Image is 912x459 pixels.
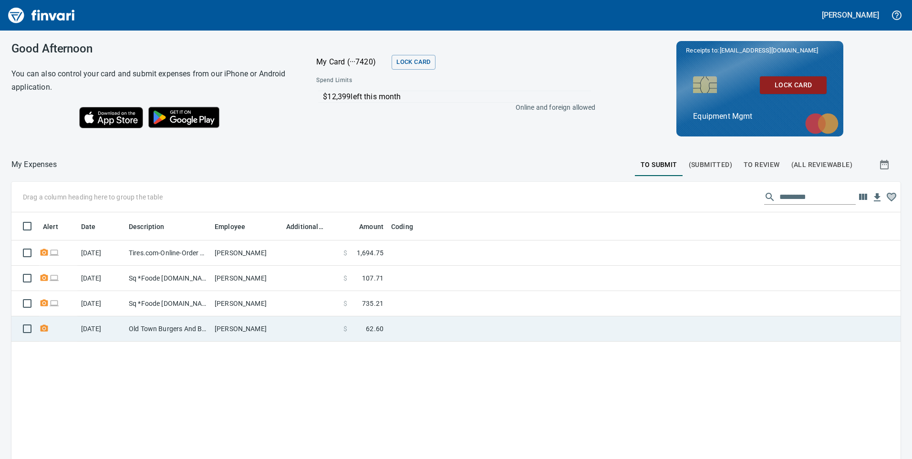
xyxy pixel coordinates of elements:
[800,108,843,139] img: mastercard.svg
[211,240,282,266] td: [PERSON_NAME]
[125,266,211,291] td: Sq *Foode [DOMAIN_NAME] WA
[39,275,49,281] span: Receipt Required
[129,221,177,232] span: Description
[316,56,388,68] p: My Card (···7420)
[819,8,881,22] button: [PERSON_NAME]
[822,10,879,20] h5: [PERSON_NAME]
[49,250,59,256] span: Online transaction
[49,300,59,306] span: Online transaction
[211,291,282,316] td: [PERSON_NAME]
[391,221,413,232] span: Coding
[870,190,884,205] button: Download Table
[77,266,125,291] td: [DATE]
[23,192,163,202] p: Drag a column heading here to group the table
[396,57,430,68] span: Lock Card
[286,221,336,232] span: Additional Reviewer
[43,221,71,232] span: Alert
[11,42,292,55] h3: Good Afternoon
[77,240,125,266] td: [DATE]
[6,4,77,27] img: Finvari
[125,291,211,316] td: Sq *Foode [DOMAIN_NAME] WA
[125,316,211,342] td: Old Town Burgers And B Battle Ground [GEOGRAPHIC_DATA]
[641,159,677,171] span: To Submit
[286,221,323,232] span: Additional Reviewer
[81,221,108,232] span: Date
[366,324,383,334] span: 62.60
[215,221,258,232] span: Employee
[760,76,827,94] button: Lock Card
[357,248,383,258] span: 1,694.75
[129,221,165,232] span: Description
[143,102,225,133] img: Get it on Google Play
[689,159,732,171] span: (Submitted)
[791,159,852,171] span: (All Reviewable)
[316,76,473,85] span: Spend Limits
[211,266,282,291] td: [PERSON_NAME]
[309,103,595,112] p: Online and foreign allowed
[686,46,834,55] p: Receipts to:
[43,221,58,232] span: Alert
[856,190,870,204] button: Choose columns to display
[884,190,899,204] button: Column choices favorited. Click to reset to default
[79,107,143,128] img: Download on the App Store
[49,275,59,281] span: Online transaction
[343,299,347,308] span: $
[125,240,211,266] td: Tires.com-Online-Order Scottsdale [GEOGRAPHIC_DATA]
[343,248,347,258] span: $
[81,221,96,232] span: Date
[211,316,282,342] td: [PERSON_NAME]
[77,291,125,316] td: [DATE]
[767,79,819,91] span: Lock Card
[391,221,425,232] span: Coding
[11,67,292,94] h6: You can also control your card and submit expenses from our iPhone or Android application.
[744,159,780,171] span: To Review
[343,324,347,334] span: $
[362,273,383,283] span: 107.71
[719,46,819,55] span: [EMAIL_ADDRESS][DOMAIN_NAME]
[11,159,57,170] nav: breadcrumb
[362,299,383,308] span: 735.21
[347,221,383,232] span: Amount
[39,325,49,332] span: Receipt Required
[392,55,435,70] button: Lock Card
[215,221,245,232] span: Employee
[693,111,827,122] p: Equipment Mgmt
[39,300,49,306] span: Receipt Required
[323,91,591,103] p: $12,399 left this month
[870,153,901,176] button: Show transactions within a particular date range
[343,273,347,283] span: $
[77,316,125,342] td: [DATE]
[359,221,383,232] span: Amount
[39,250,49,256] span: Receipt Required
[11,159,57,170] p: My Expenses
